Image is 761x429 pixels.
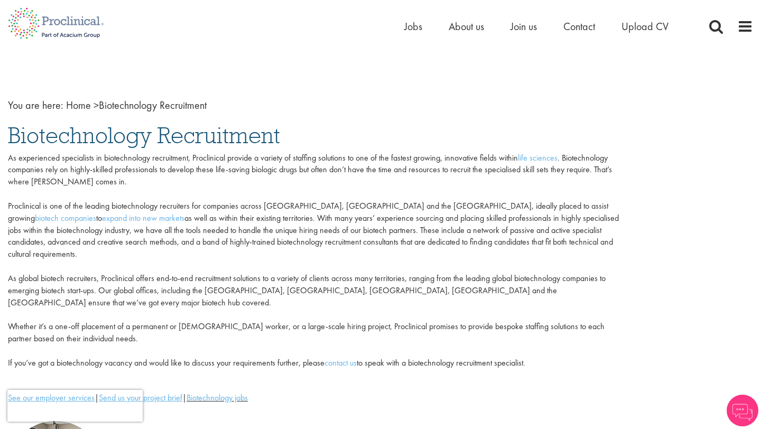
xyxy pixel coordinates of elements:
a: biotech companies [35,212,96,223]
iframe: reCAPTCHA [7,390,143,422]
a: Contact [563,20,595,33]
img: Chatbot [727,395,758,426]
span: > [94,98,99,112]
a: About us [449,20,484,33]
div: | | [8,392,626,404]
a: Biotechnology jobs [187,392,248,403]
a: Jobs [404,20,422,33]
a: Join us [511,20,537,33]
p: As experienced specialists in biotechnology recruitment, Proclinical provide a variety of staffin... [8,152,626,369]
span: Biotechnology Recruitment [8,121,280,150]
a: contact us [324,357,357,368]
a: expand into new markets [102,212,184,223]
a: life sciences [518,152,558,163]
span: You are here: [8,98,63,112]
a: Upload CV [621,20,669,33]
a: breadcrumb link to Home [66,98,91,112]
span: Biotechnology Recruitment [66,98,207,112]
